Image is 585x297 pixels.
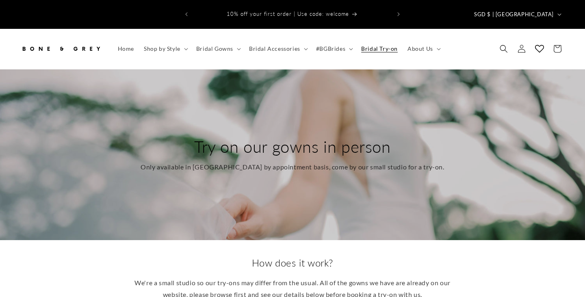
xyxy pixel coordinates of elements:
[144,45,180,52] span: Shop by Style
[474,11,554,19] span: SGD $ | [GEOGRAPHIC_DATA]
[356,40,403,57] a: Bridal Try-on
[141,161,444,173] p: Only available in [GEOGRAPHIC_DATA] by appointment basis, come by our small studio for a try-on.
[390,7,407,22] button: Next announcement
[469,7,565,22] button: SGD $ | [GEOGRAPHIC_DATA]
[227,11,349,17] span: 10% off your first order | Use code: welcome
[113,40,139,57] a: Home
[244,40,311,57] summary: Bridal Accessories
[141,136,444,157] h2: Try on our gowns in person
[134,256,451,269] h2: How does it work?
[118,45,134,52] span: Home
[403,40,444,57] summary: About Us
[139,40,191,57] summary: Shop by Style
[316,45,345,52] span: #BGBrides
[17,37,105,61] a: Bone and Grey Bridal
[196,45,233,52] span: Bridal Gowns
[361,45,398,52] span: Bridal Try-on
[178,7,195,22] button: Previous announcement
[20,40,102,58] img: Bone and Grey Bridal
[249,45,300,52] span: Bridal Accessories
[191,40,244,57] summary: Bridal Gowns
[495,40,513,58] summary: Search
[311,40,356,57] summary: #BGBrides
[407,45,433,52] span: About Us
